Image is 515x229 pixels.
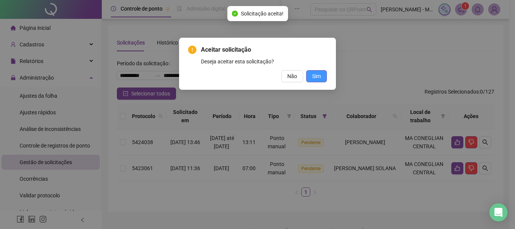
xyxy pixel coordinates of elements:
[306,70,327,82] button: Sim
[241,9,284,18] span: Solicitação aceita!
[201,45,327,54] span: Aceitar solicitação
[201,57,327,66] div: Deseja aceitar esta solicitação?
[312,72,321,80] span: Sim
[232,11,238,17] span: check-circle
[188,46,196,54] span: exclamation-circle
[287,72,297,80] span: Não
[489,203,507,221] div: Open Intercom Messenger
[281,70,303,82] button: Não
